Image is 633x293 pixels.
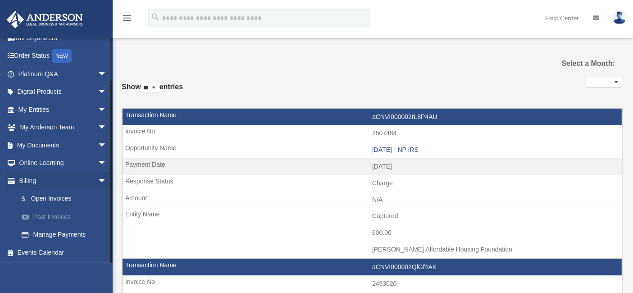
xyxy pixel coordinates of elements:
span: $ [27,193,31,205]
td: [PERSON_NAME] Affordable Housing Foundation [123,241,622,258]
a: Platinum Q&Aarrow_drop_down [6,65,120,83]
td: Charge [123,175,622,192]
a: Online Learningarrow_drop_down [6,154,120,172]
img: User Pic [613,11,626,24]
span: arrow_drop_down [98,101,116,119]
td: [DATE] [123,158,622,175]
a: $Open Invoices [13,190,120,208]
td: Captured [123,208,622,225]
div: [DATE] - NP IRS [372,146,617,154]
a: My Documentsarrow_drop_down [6,136,120,154]
a: Past Invoices [13,208,120,226]
span: arrow_drop_down [98,154,116,173]
i: menu [122,13,132,23]
a: Manage Payments [13,226,120,244]
td: 2507484 [123,125,622,142]
a: Digital Productsarrow_drop_down [6,83,120,101]
select: Showentries [141,83,159,93]
label: Select a Month: [545,57,615,70]
span: arrow_drop_down [98,119,116,137]
span: arrow_drop_down [98,83,116,101]
img: Anderson Advisors Platinum Portal [4,11,86,28]
td: 600.00 [123,224,622,242]
label: Show entries [122,81,183,102]
td: aCNVI000002rL8P4AU [123,109,622,126]
a: menu [122,16,132,23]
a: Events Calendar [6,243,120,261]
td: N/A [123,192,622,209]
a: Billingarrow_drop_down [6,172,120,190]
td: 2493020 [123,275,622,293]
span: arrow_drop_down [98,65,116,83]
a: My Entitiesarrow_drop_down [6,101,120,119]
span: arrow_drop_down [98,136,116,155]
a: Order StatusNEW [6,47,120,65]
a: My Anderson Teamarrow_drop_down [6,119,120,137]
td: aCNVI000002QlGf4AK [123,259,622,276]
div: NEW [52,49,72,63]
i: search [150,12,160,22]
span: arrow_drop_down [98,172,116,190]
